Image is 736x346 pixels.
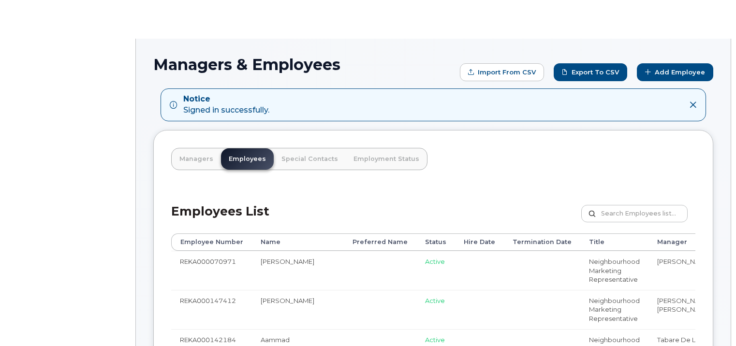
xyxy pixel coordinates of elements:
[425,336,445,344] span: Active
[554,63,627,81] a: Export to CSV
[183,94,269,116] div: Signed in successfully.
[346,148,427,170] a: Employment Status
[171,233,252,251] th: Employee Number
[171,205,269,233] h2: Employees List
[252,251,344,290] td: [PERSON_NAME]
[657,257,732,266] li: [PERSON_NAME]
[416,233,455,251] th: Status
[172,148,221,170] a: Managers
[657,305,732,314] li: [PERSON_NAME]
[504,233,580,251] th: Termination Date
[657,296,732,305] li: [PERSON_NAME]
[171,290,252,329] td: REKA000147412
[221,148,274,170] a: Employees
[580,251,648,290] td: Neighbourhood Marketing Representative
[425,258,445,265] span: Active
[460,63,544,81] form: Import from CSV
[171,251,252,290] td: REKA000070971
[183,94,269,105] strong: Notice
[637,63,713,81] a: Add Employee
[252,290,344,329] td: [PERSON_NAME]
[580,233,648,251] th: Title
[274,148,346,170] a: Special Contacts
[425,297,445,304] span: Active
[580,290,648,329] td: Neighbourhood Marketing Representative
[153,56,455,73] h1: Managers & Employees
[252,233,344,251] th: Name
[344,233,416,251] th: Preferred Name
[455,233,504,251] th: Hire Date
